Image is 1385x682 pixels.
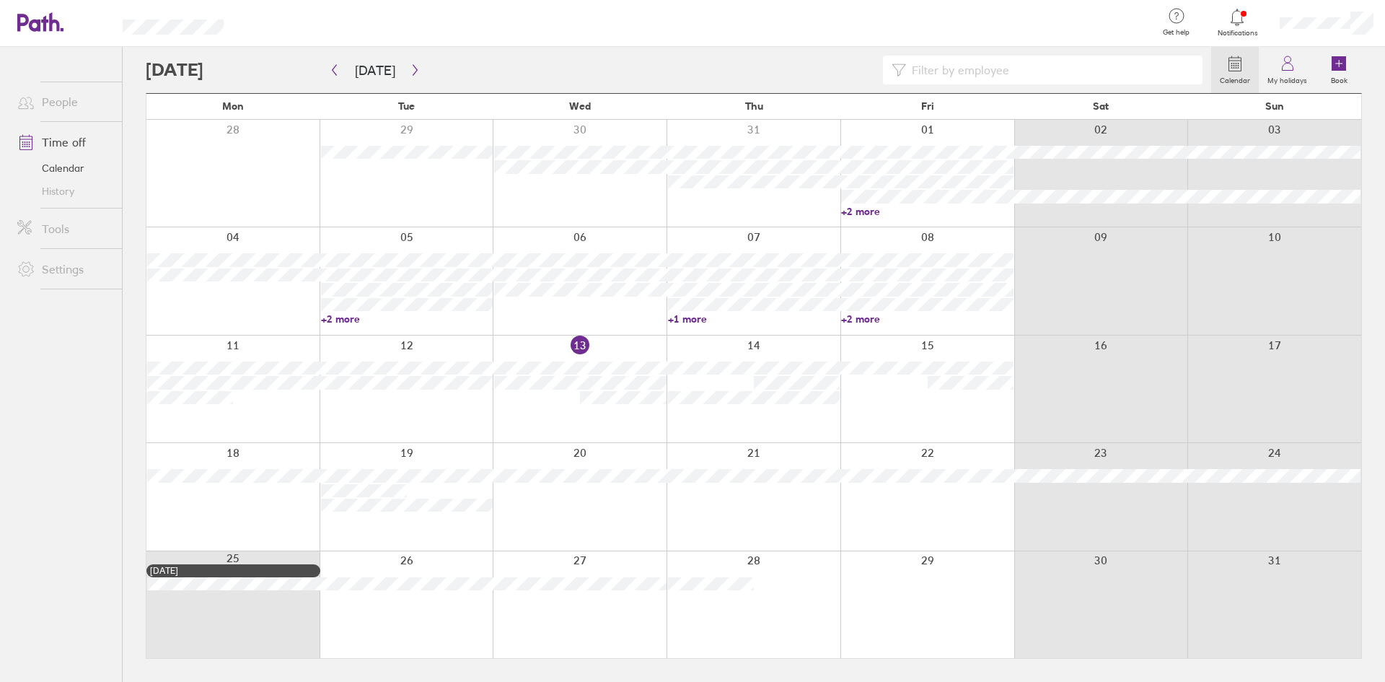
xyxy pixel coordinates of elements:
[668,312,840,325] a: +1 more
[6,87,122,116] a: People
[1153,28,1200,37] span: Get help
[1265,100,1284,112] span: Sun
[398,100,415,112] span: Tue
[343,58,407,82] button: [DATE]
[1211,47,1259,93] a: Calendar
[1214,7,1261,38] a: Notifications
[321,312,493,325] a: +2 more
[6,128,122,157] a: Time off
[6,255,122,284] a: Settings
[1093,100,1109,112] span: Sat
[6,180,122,203] a: History
[6,157,122,180] a: Calendar
[745,100,763,112] span: Thu
[1316,47,1362,93] a: Book
[921,100,934,112] span: Fri
[222,100,244,112] span: Mon
[841,312,1014,325] a: +2 more
[1322,72,1356,85] label: Book
[1211,72,1259,85] label: Calendar
[150,566,317,576] div: [DATE]
[1214,29,1261,38] span: Notifications
[906,56,1194,84] input: Filter by employee
[569,100,591,112] span: Wed
[1259,47,1316,93] a: My holidays
[841,205,1014,218] a: +2 more
[6,214,122,243] a: Tools
[1259,72,1316,85] label: My holidays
